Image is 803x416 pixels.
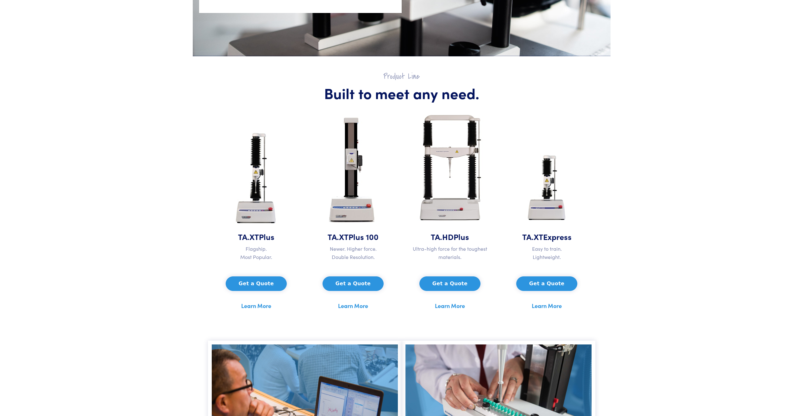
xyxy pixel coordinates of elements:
button: Get a Quote [419,276,480,291]
a: Learn More [338,301,368,311]
img: ta-xt-100-analyzer.jpg [322,109,385,231]
p: Ultra-high force for the toughest materials. [405,245,495,261]
span: Plus [259,231,274,242]
p: Easy to train. Lightweight. [502,245,592,261]
button: Get a Quote [516,276,577,291]
h2: Product Line [212,72,592,81]
span: Plus 100 [348,231,379,242]
h5: TA.XT [309,231,398,242]
a: Learn More [435,301,465,311]
h5: TA.XT [212,231,301,242]
button: Get a Quote [323,276,384,291]
img: ta-hd-analyzer.jpg [407,104,493,231]
p: Flagship. Most Popular. [212,245,301,261]
a: Learn More [532,301,562,311]
img: ta-xt-express-analyzer.jpg [520,144,574,231]
h5: TA.HD [405,231,495,242]
span: Express [543,231,572,242]
h5: TA.XT [502,231,592,242]
span: Plus [454,231,469,242]
button: Get a Quote [226,276,287,291]
p: Newer. Higher force. Double Resolution. [309,245,398,261]
h1: Built to meet any need. [212,84,592,102]
img: ta-xt-plus-analyzer.jpg [227,128,286,231]
a: Learn More [241,301,271,311]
